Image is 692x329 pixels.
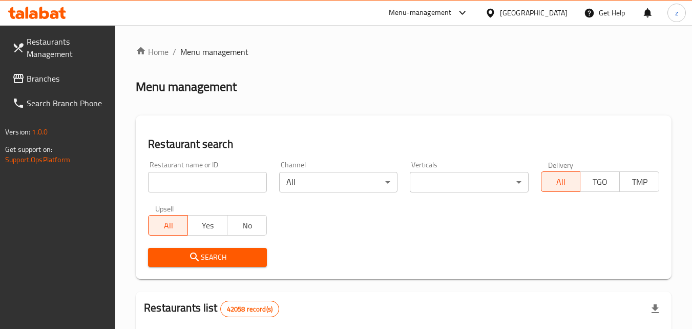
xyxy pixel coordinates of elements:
a: Branches [4,66,116,91]
a: Search Branch Phone [4,91,116,115]
button: All [541,171,581,192]
span: All [153,218,184,233]
button: Search [148,248,266,267]
input: Search for restaurant name or ID.. [148,172,266,192]
span: Version: [5,125,30,139]
a: Restaurants Management [4,29,116,66]
div: [GEOGRAPHIC_DATA] [500,7,568,18]
span: 42058 record(s) [221,304,279,314]
nav: breadcrumb [136,46,672,58]
span: z [675,7,678,18]
a: Support.OpsPlatform [5,153,70,166]
span: No [232,218,263,233]
span: All [546,175,577,189]
li: / [173,46,176,58]
div: All [279,172,397,192]
div: Export file [643,297,667,321]
button: Yes [187,215,227,236]
div: Menu-management [389,7,452,19]
span: Search [156,251,258,264]
span: Yes [192,218,223,233]
div: ​ [410,172,528,192]
span: Search Branch Phone [27,97,108,109]
span: Menu management [180,46,248,58]
a: Home [136,46,169,58]
span: TMP [624,175,655,189]
label: Upsell [155,205,174,212]
label: Delivery [548,161,574,168]
button: TMP [619,171,659,192]
button: TGO [580,171,620,192]
h2: Restaurants list [144,300,279,317]
h2: Menu management [136,79,237,95]
button: All [148,215,188,236]
span: Restaurants Management [27,35,108,60]
span: Branches [27,72,108,85]
span: TGO [584,175,616,189]
span: Get support on: [5,143,52,156]
h2: Restaurant search [148,137,659,152]
div: Total records count [220,301,279,317]
span: 1.0.0 [32,125,48,139]
button: No [227,215,267,236]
